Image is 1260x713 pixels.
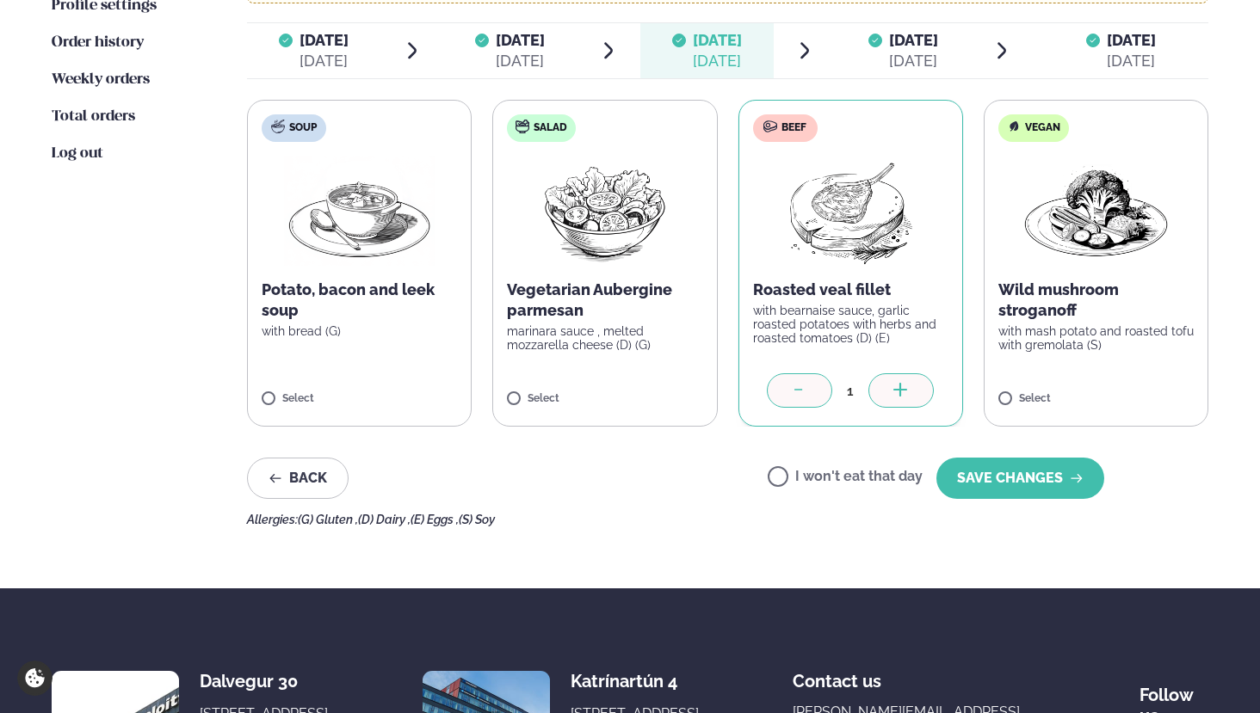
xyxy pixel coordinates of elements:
[52,33,144,53] a: Order history
[775,156,927,266] img: Lamb-Meat.png
[1007,120,1021,133] img: Vegan.svg
[358,513,411,526] span: (D) Dairy ,
[52,35,144,50] span: Order history
[534,121,567,135] span: Salad
[1107,51,1156,71] div: [DATE]
[832,381,868,401] div: 1
[17,661,52,696] a: Cookie settings
[52,144,103,164] a: Log out
[1025,121,1060,135] span: Vegan
[889,31,938,49] span: [DATE]
[300,51,349,71] div: [DATE]
[411,513,459,526] span: (E) Eggs ,
[507,324,702,352] p: marinara sauce , melted mozzarella cheese (D) (G)
[52,70,150,90] a: Weekly orders
[763,120,777,133] img: beef.svg
[516,120,529,133] img: salad.svg
[52,107,135,127] a: Total orders
[496,30,545,51] span: [DATE]
[289,121,317,135] span: Soup
[793,657,881,691] span: Contact us
[693,51,742,71] div: [DATE]
[936,458,1104,499] button: SAVE CHANGES
[262,324,457,338] p: with bread (G)
[889,51,938,71] div: [DATE]
[529,156,682,266] img: Salad.png
[52,72,150,87] span: Weekly orders
[998,324,1194,352] p: with mash potato and roasted tofu with gremolata (S)
[247,458,349,499] button: Back
[52,109,135,124] span: Total orders
[52,146,103,161] span: Log out
[298,513,358,526] span: (G) Gluten ,
[459,513,495,526] span: (S) Soy
[571,671,707,691] div: Katrínartún 4
[247,513,1208,526] div: Allergies:
[781,121,806,135] span: Beef
[200,671,337,691] div: Dalvegur 30
[1021,156,1172,266] img: Vegan.png
[507,280,702,321] p: Vegetarian Aubergine parmesan
[693,31,742,49] span: [DATE]
[1107,31,1156,49] span: [DATE]
[262,280,457,321] p: Potato, bacon and leek soup
[998,280,1194,321] p: Wild mushroom stroganoff
[496,51,545,71] div: [DATE]
[300,31,349,49] span: [DATE]
[753,280,948,300] p: Roasted veal fillet
[753,304,948,345] p: with bearnaise sauce, garlic roasted potatoes with herbs and roasted tomatoes (D) (E)
[284,156,435,266] img: Soup.png
[271,120,285,133] img: soup.svg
